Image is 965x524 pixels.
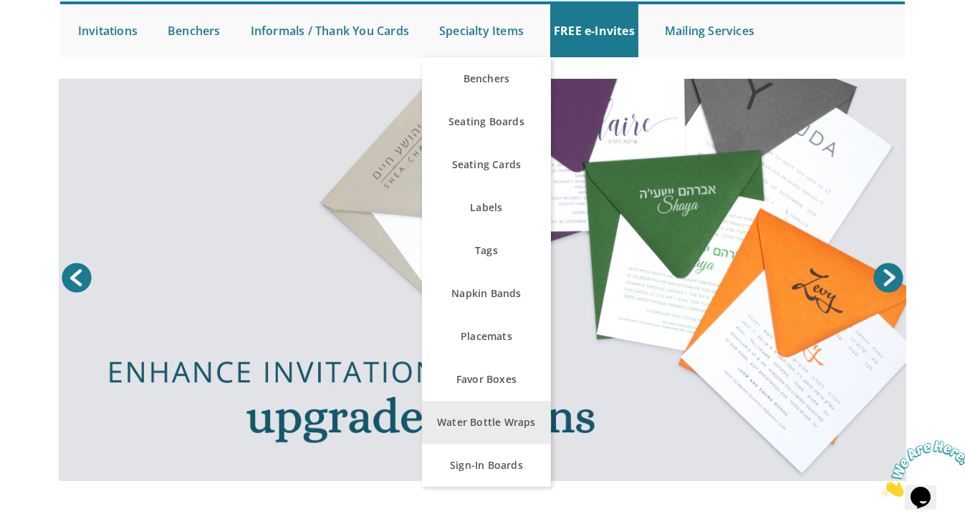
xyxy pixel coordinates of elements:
[6,6,95,62] img: Chat attention grabber
[422,444,551,487] a: Sign-In Boards
[422,272,551,315] a: Napkin Bands
[247,4,413,57] a: Informals / Thank You Cards
[59,260,95,296] a: Prev
[550,4,638,57] a: FREE e-Invites
[422,358,551,401] a: Favor Boxes
[422,100,551,143] a: Seating Boards
[422,186,551,229] a: Labels
[422,57,551,100] a: Benchers
[876,435,965,503] iframe: chat widget
[422,401,551,444] a: Water Bottle Wraps
[422,143,551,186] a: Seating Cards
[422,229,551,272] a: Tags
[164,4,224,57] a: Benchers
[422,315,551,358] a: Placemats
[870,260,906,296] a: Next
[75,4,141,57] a: Invitations
[661,4,758,57] a: Mailing Services
[436,4,527,57] a: Specialty Items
